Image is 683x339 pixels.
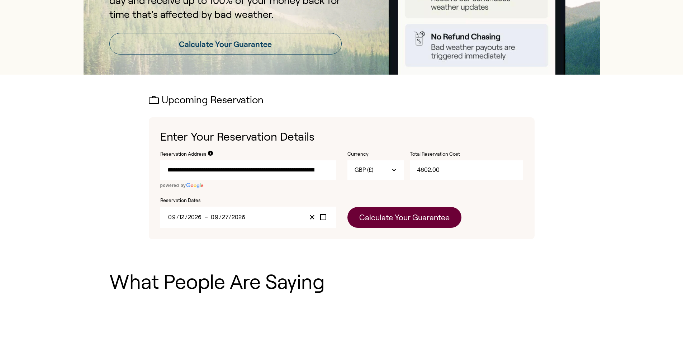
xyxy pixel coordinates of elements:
[205,214,210,220] span: –
[109,33,342,55] a: Calculate Your Guarantee
[185,214,188,220] span: /
[222,214,229,220] input: Day
[188,214,202,220] input: Year
[355,166,373,174] span: GBP (£)
[186,183,204,188] img: Google logo
[307,212,318,222] button: Clear value
[160,151,207,158] label: Reservation Address
[160,197,336,204] label: Reservation Dates
[176,214,179,220] span: /
[179,214,185,220] input: Day
[109,271,574,293] h1: What People Are Saying
[211,214,219,220] input: Month
[211,214,214,220] span: 0
[149,95,535,106] h2: Upcoming Reservation
[219,214,222,220] span: /
[168,214,172,220] span: 0
[410,151,482,158] label: Total Reservation Cost
[160,183,186,188] span: powered by
[229,214,231,220] span: /
[410,160,523,180] input: Total Reservation Cost
[347,151,404,158] label: Currency
[160,129,523,145] h1: Enter Your Reservation Details
[318,212,329,222] button: Toggle calendar
[169,214,176,220] input: Month
[231,214,246,220] input: Year
[347,207,461,228] button: Calculate Your Guarantee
